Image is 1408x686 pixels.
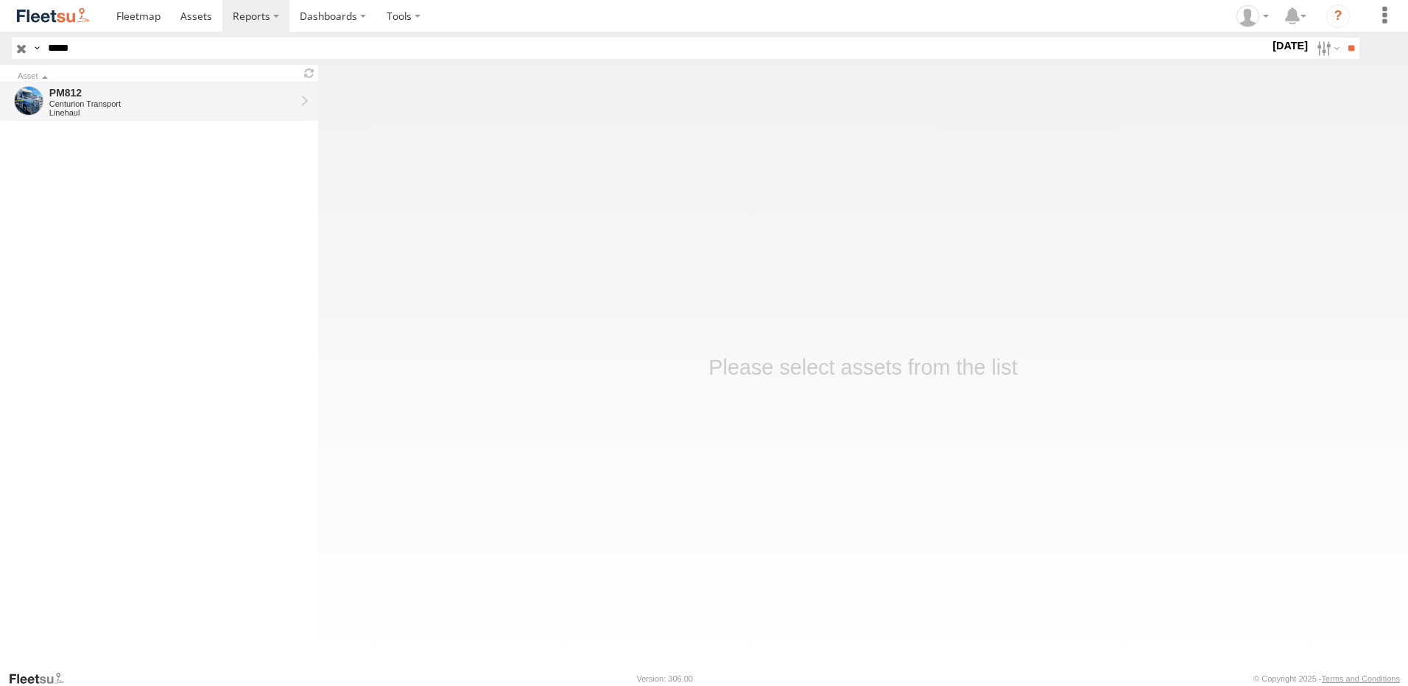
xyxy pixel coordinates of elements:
label: Search Query [31,38,43,59]
label: [DATE] [1270,38,1311,54]
img: fleetsu-logo-horizontal.svg [15,6,91,26]
div: Linehaul [49,108,295,117]
a: Terms and Conditions [1322,674,1400,683]
a: Visit our Website [8,671,76,686]
div: Nora Saniel [1231,5,1274,27]
div: © Copyright 2025 - [1253,674,1400,683]
div: PM812 - View Asset History [49,86,295,99]
i: ? [1326,4,1350,28]
div: Version: 306.00 [637,674,693,683]
div: Centurion Transport [49,99,295,108]
div: Click to Sort [18,73,295,80]
span: Refresh [300,66,318,80]
label: Search Filter Options [1311,38,1342,59]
